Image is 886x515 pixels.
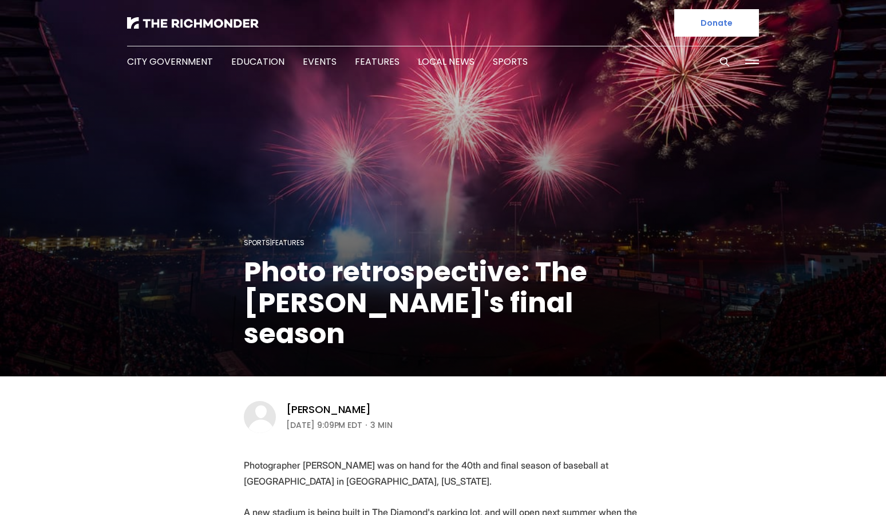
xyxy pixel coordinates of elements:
[355,55,400,68] a: Features
[418,55,474,68] a: Local News
[272,238,304,247] a: Features
[244,238,270,247] a: Sports
[370,418,393,432] span: 3 min
[286,403,371,416] a: [PERSON_NAME]
[231,55,284,68] a: Education
[303,55,337,68] a: Events
[674,9,759,37] a: Donate
[127,17,259,29] img: The Richmonder
[826,459,886,515] iframe: portal-trigger
[244,457,642,489] p: Photographer [PERSON_NAME] was on hand for the 40th and final season of baseball at [GEOGRAPHIC_D...
[493,55,528,68] a: Sports
[286,418,362,432] time: [DATE] 9:09PM EDT
[244,257,642,349] h1: Photo retrospective: The [PERSON_NAME]'s final season
[716,53,733,70] button: Search this site
[127,55,213,68] a: City Government
[244,236,642,250] div: |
